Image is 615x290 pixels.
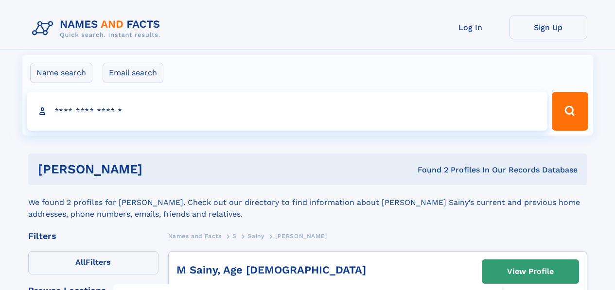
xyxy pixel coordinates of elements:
[232,233,237,239] span: S
[280,165,578,175] div: Found 2 Profiles In Our Records Database
[27,92,548,131] input: search input
[103,63,163,83] label: Email search
[30,63,92,83] label: Name search
[28,16,168,42] img: Logo Names and Facts
[38,163,280,175] h1: [PERSON_NAME]
[275,233,327,239] span: [PERSON_NAME]
[482,260,579,283] a: View Profile
[168,230,222,242] a: Names and Facts
[432,16,510,39] a: Log In
[28,185,587,220] div: We found 2 profiles for [PERSON_NAME]. Check out our directory to find information about [PERSON_...
[28,232,158,240] div: Filters
[507,260,554,283] div: View Profile
[247,233,264,239] span: Sainy
[552,92,588,131] button: Search Button
[247,230,264,242] a: Sainy
[510,16,587,39] a: Sign Up
[176,264,366,276] a: M Sainy, Age [DEMOGRAPHIC_DATA]
[232,230,237,242] a: S
[28,251,158,274] label: Filters
[75,257,86,267] span: All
